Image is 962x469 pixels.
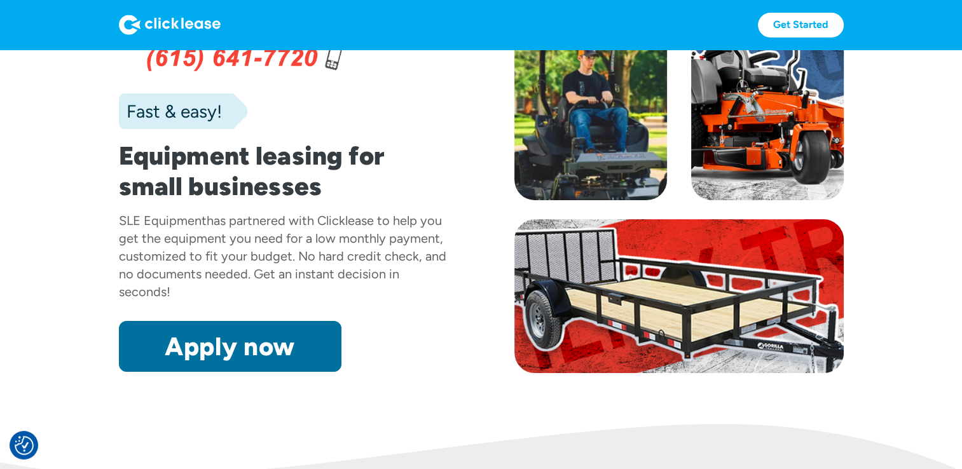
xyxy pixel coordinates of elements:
a: Apply now [119,321,341,372]
div: SLE Equipment [119,213,207,228]
img: Logo [119,15,221,35]
h1: Equipment leasing for small businesses [119,140,448,201]
div: has partnered with Clicklease to help you get the equipment you need for a low monthly payment, c... [119,213,446,299]
div: Fast & easy! [119,99,222,124]
button: Consent Preferences [15,436,34,455]
img: Revisit consent button [15,436,34,455]
a: Get Started [758,13,844,37]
